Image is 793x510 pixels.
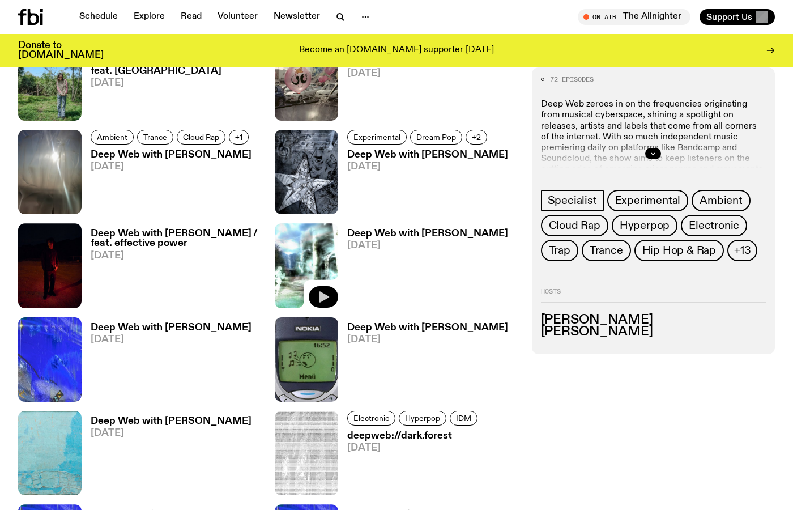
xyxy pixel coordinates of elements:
a: Newsletter [267,9,327,25]
a: IDM [450,411,477,426]
h3: Deep Web with [PERSON_NAME] [91,416,251,426]
a: Experimental [347,130,407,144]
a: Deep Web with [PERSON_NAME][DATE] [338,323,508,402]
a: Deep Web with [PERSON_NAME][DATE] [338,229,508,308]
span: +2 [472,133,481,141]
span: [DATE] [91,162,252,172]
span: [DATE] [347,241,508,250]
span: [DATE] [91,78,261,88]
span: Hyperpop [620,219,670,232]
span: Experimental [615,194,681,207]
a: Electronic [347,411,395,426]
a: Hyperpop [612,215,677,236]
a: Deep Web with [PERSON_NAME] / feat. [GEOGRAPHIC_DATA][DATE] [82,57,261,121]
h2: Hosts [541,288,766,302]
h3: Deep Web with [PERSON_NAME] [347,323,508,333]
a: Deep Web with [PERSON_NAME][DATE] [82,416,251,495]
span: Support Us [706,12,752,22]
h3: [PERSON_NAME] [541,326,766,338]
span: Electronic [353,414,389,422]
span: Hip Hop & Rap [642,244,716,257]
a: Deep Web with [PERSON_NAME][DATE] [82,323,251,402]
span: Specialist [548,194,597,207]
a: Deep Web with [PERSON_NAME][DATE] [338,57,508,121]
a: Ambient [91,130,134,144]
span: [DATE] [91,251,261,261]
a: Deep Web with [PERSON_NAME][DATE] [82,150,252,214]
a: Read [174,9,208,25]
a: Trance [582,240,631,261]
h3: Deep Web with [PERSON_NAME] [91,323,251,333]
a: Volunteer [211,9,265,25]
h3: Deep Web with [PERSON_NAME] [347,229,508,239]
button: On AirThe Allnighter [578,9,690,25]
span: Trance [143,133,167,141]
button: +2 [466,130,487,144]
img: An abstract artwork, in bright blue with amorphous shapes, illustrated shimmers and small drawn c... [18,317,82,402]
a: Deep Web with [PERSON_NAME][DATE] [338,150,508,214]
span: [DATE] [91,428,251,438]
a: Ambient [692,190,751,211]
p: Become an [DOMAIN_NAME] supporter [DATE] [299,45,494,56]
button: +13 [727,240,757,261]
span: [DATE] [347,162,508,172]
button: Support Us [700,9,775,25]
span: IDM [456,414,471,422]
a: deepweb://dark.forest[DATE] [338,431,481,495]
h3: Donate to [DOMAIN_NAME] [18,41,104,60]
a: Trap [541,240,578,261]
h3: Deep Web with [PERSON_NAME] / feat. effective power [91,229,261,248]
a: Schedule [73,9,125,25]
span: 72 episodes [550,76,594,82]
p: Deep Web zeroes in on the frequencies originating from musical cyberspace, shining a spotlight on... [541,99,766,186]
h3: deepweb://dark.forest [347,431,481,441]
h3: Deep Web with [PERSON_NAME] [91,150,252,160]
span: Trance [590,244,623,257]
h3: Deep Web with [PERSON_NAME] [347,150,508,160]
a: Hip Hop & Rap [634,240,724,261]
a: Cloud Rap [541,215,608,236]
span: +13 [734,244,751,257]
span: Trap [549,244,570,257]
a: Specialist [541,190,604,211]
a: Deep Web with [PERSON_NAME] / feat. effective power[DATE] [82,229,261,308]
a: Cloud Rap [177,130,225,144]
a: Trance [137,130,173,144]
span: Dream Pop [416,133,456,141]
span: Cloud Rap [549,219,600,232]
span: Experimental [353,133,400,141]
button: +1 [229,130,249,144]
span: [DATE] [347,443,481,453]
a: Electronic [681,215,747,236]
a: Hyperpop [399,411,446,426]
a: Explore [127,9,172,25]
a: Experimental [607,190,689,211]
span: +1 [235,133,242,141]
span: [DATE] [347,335,508,345]
img: An ASCII text art image of a forest. [275,411,338,495]
span: Ambient [700,194,743,207]
h3: [PERSON_NAME] [541,313,766,326]
span: Electronic [689,219,739,232]
span: [DATE] [347,69,508,78]
a: Dream Pop [410,130,462,144]
span: Ambient [97,133,127,141]
span: Hyperpop [405,414,440,422]
span: Cloud Rap [183,133,219,141]
span: [DATE] [91,335,251,345]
